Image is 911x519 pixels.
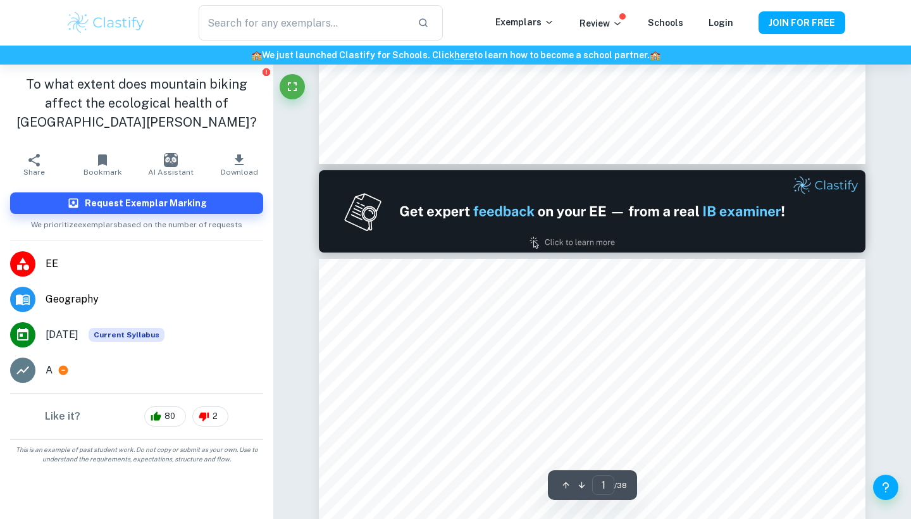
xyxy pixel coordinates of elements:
a: Schools [648,18,683,28]
button: JOIN FOR FREE [759,11,845,34]
span: EE [46,256,263,272]
p: A [46,363,53,378]
h6: We just launched Clastify for Schools. Click to learn how to become a school partner. [3,48,908,62]
span: 80 [158,410,182,423]
img: Clastify logo [66,10,146,35]
span: / 38 [614,480,627,491]
div: This exemplar is based on the current syllabus. Feel free to refer to it for inspiration/ideas wh... [89,328,164,342]
span: 2 [206,410,225,423]
span: 🏫 [251,50,262,60]
span: 🏫 [650,50,660,60]
input: Search for any exemplars... [199,5,407,41]
span: Current Syllabus [89,328,164,342]
span: We prioritize exemplars based on the number of requests [31,214,242,230]
span: Bookmark [84,168,122,177]
h6: Like it? [45,409,80,424]
button: Report issue [261,67,271,77]
div: 80 [144,406,186,427]
a: here [454,50,474,60]
button: Bookmark [68,147,137,182]
span: Geography [46,292,263,307]
span: Download [221,168,258,177]
p: Review [579,16,623,30]
button: Download [205,147,273,182]
span: AI Assistant [148,168,194,177]
button: AI Assistant [137,147,205,182]
button: Fullscreen [280,74,305,99]
img: AI Assistant [164,153,178,167]
button: Request Exemplar Marking [10,192,263,214]
a: Login [709,18,733,28]
div: 2 [192,406,228,427]
h6: Request Exemplar Marking [85,196,207,210]
span: This is an example of past student work. Do not copy or submit as your own. Use to understand the... [5,445,268,464]
button: Help and Feedback [873,475,898,500]
span: Share [23,168,45,177]
img: Ad [319,170,865,253]
h1: To what extent does mountain biking affect the ecological health of [GEOGRAPHIC_DATA][PERSON_NAME]? [10,75,263,132]
p: Exemplars [495,15,554,29]
span: [DATE] [46,327,78,342]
